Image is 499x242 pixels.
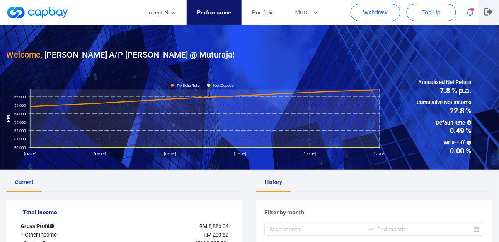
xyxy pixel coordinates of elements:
tspan: 56,000 [14,94,26,99]
h5: Filter by month [264,208,484,216]
span: RM 8,886.04 [199,223,228,229]
span: Performance [197,8,231,17]
span: 22.8 % [417,107,472,115]
tspan: 53,000 [14,120,26,124]
h3: [PERSON_NAME] A/P [PERSON_NAME] @ Muturaja ! [6,48,235,61]
tspan: 55,000 [14,103,26,107]
span: History [265,179,282,185]
h5: Total Income [23,208,235,216]
tspan: [DATE] [164,151,177,156]
tspan: [DATE] [94,151,107,156]
button: Withdraw [351,4,400,21]
input: Start month [269,225,364,234]
span: RM 200.82 [203,232,228,238]
tspan: [DATE] [24,151,36,156]
span: Portfolio [252,8,274,17]
span: Default Rate [417,119,472,127]
span: Welcome, [6,50,42,60]
tspan: RM [6,115,11,122]
div: + Other Income [15,231,106,240]
tspan: Portfolio Total [177,83,201,87]
span: Cumulative Net Income [417,98,472,107]
span: Write Off [417,139,472,147]
tspan: 52,000 [14,128,26,133]
span: Top Up [422,8,441,17]
tspan: [DATE] [374,151,386,156]
input: End month [378,225,472,234]
tspan: 50,000 [14,145,26,150]
button: Top Up [407,4,456,21]
span: Current [15,179,33,185]
div: Gross Profit [15,222,106,231]
span: 0.49 % [417,127,472,134]
span: 0.00 % [417,147,472,155]
span: to [368,226,374,232]
span: swap-right [368,226,374,232]
span: Annualised Net Return [417,78,472,87]
tspan: 54,000 [14,111,26,116]
tspan: [DATE] [304,151,316,156]
tspan: [DATE] [234,151,246,156]
span: 7.8 % p.a. [417,87,472,94]
tspan: 51,000 [14,137,26,141]
tspan: Net Deposit [213,83,234,87]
